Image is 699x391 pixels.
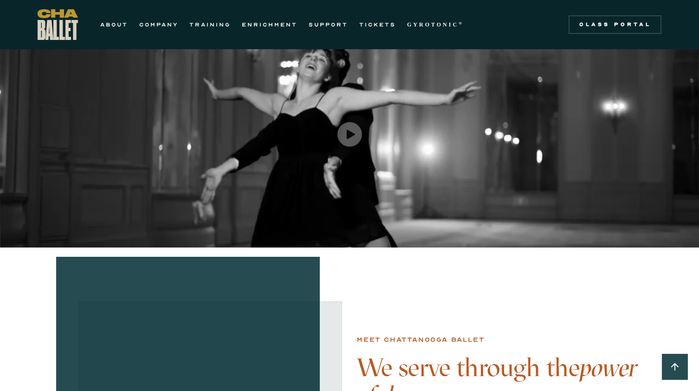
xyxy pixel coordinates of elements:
a: ENRICHMENT [242,19,298,30]
a: GYROTONIC® [407,19,464,30]
a: TICKETS [359,19,396,30]
a: TRAINING [189,19,231,30]
div: Class Portal [574,21,656,28]
strong: GYROTONIC [407,21,459,28]
a: SUPPORT [309,19,348,30]
a: home [38,9,78,40]
div: Meet chattanooga ballet [357,334,484,345]
sup: ® [459,21,464,26]
a: ABOUT [100,19,128,30]
a: COMPANY [139,19,178,30]
a: Class Portal [569,15,661,34]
